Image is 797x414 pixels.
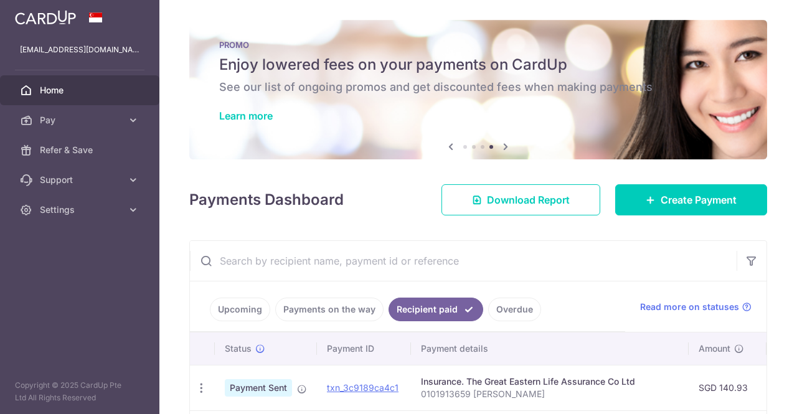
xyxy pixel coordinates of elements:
span: Pay [40,114,122,126]
img: CardUp [15,10,76,25]
span: Payment Sent [225,379,292,397]
a: Upcoming [210,298,270,321]
span: Create Payment [661,192,737,207]
input: Search by recipient name, payment id or reference [190,241,737,281]
th: Payment ID [317,332,411,365]
span: Support [40,174,122,186]
span: Amount [699,342,730,355]
p: PROMO [219,40,737,50]
a: Learn more [219,110,273,122]
img: Latest Promos banner [189,20,767,159]
iframe: Opens a widget where you can find more information [717,377,785,408]
span: Download Report [487,192,570,207]
span: Home [40,84,122,96]
div: Insurance. The Great Eastern Life Assurance Co Ltd [421,375,679,388]
span: Read more on statuses [640,301,739,313]
h5: Enjoy lowered fees on your payments on CardUp [219,55,737,75]
a: txn_3c9189ca4c1 [327,382,398,393]
a: Overdue [488,298,541,321]
td: SGD 140.93 [689,365,766,410]
a: Download Report [441,184,600,215]
span: Refer & Save [40,144,122,156]
a: Read more on statuses [640,301,752,313]
p: 0101913659 [PERSON_NAME] [421,388,679,400]
a: Recipient paid [389,298,483,321]
a: Payments on the way [275,298,384,321]
span: Settings [40,204,122,216]
p: [EMAIL_ADDRESS][DOMAIN_NAME] [20,44,139,56]
a: Create Payment [615,184,767,215]
h4: Payments Dashboard [189,189,344,211]
th: Payment details [411,332,689,365]
span: Status [225,342,252,355]
h6: See our list of ongoing promos and get discounted fees when making payments [219,80,737,95]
